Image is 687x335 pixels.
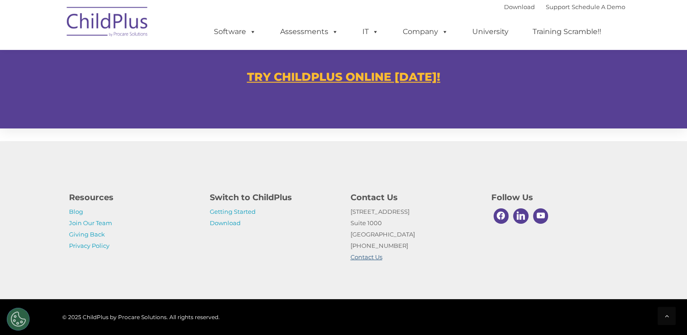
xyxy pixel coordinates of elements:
[271,23,347,41] a: Assessments
[351,191,478,204] h4: Contact Us
[210,191,337,204] h4: Switch to ChildPlus
[205,23,265,41] a: Software
[491,206,511,226] a: Facebook
[504,3,535,10] a: Download
[353,23,388,41] a: IT
[531,206,551,226] a: Youtube
[69,219,112,227] a: Join Our Team
[69,191,196,204] h4: Resources
[572,3,625,10] a: Schedule A Demo
[504,3,625,10] font: |
[351,206,478,263] p: [STREET_ADDRESS] Suite 1000 [GEOGRAPHIC_DATA] [PHONE_NUMBER]
[463,23,518,41] a: University
[62,0,153,46] img: ChildPlus by Procare Solutions
[394,23,457,41] a: Company
[210,208,256,215] a: Getting Started
[69,242,109,249] a: Privacy Policy
[62,314,220,320] span: © 2025 ChildPlus by Procare Solutions. All rights reserved.
[7,308,30,330] button: Cookies Settings
[511,206,531,226] a: Linkedin
[69,208,83,215] a: Blog
[210,219,241,227] a: Download
[491,191,618,204] h4: Follow Us
[524,23,610,41] a: Training Scramble!!
[247,70,440,84] a: TRY CHILDPLUS ONLINE [DATE]!
[69,231,105,238] a: Giving Back
[546,3,570,10] a: Support
[351,253,382,261] a: Contact Us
